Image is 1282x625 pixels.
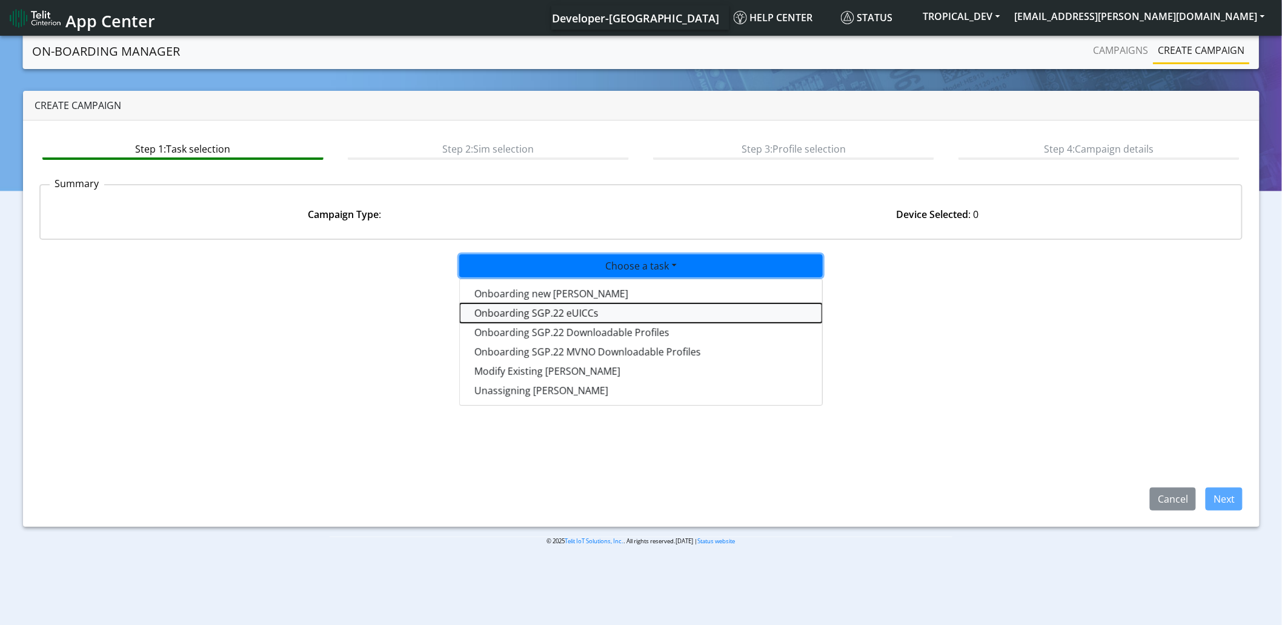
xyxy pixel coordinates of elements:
span: Developer-[GEOGRAPHIC_DATA] [552,11,720,25]
img: status.svg [841,11,854,24]
a: Status [836,5,916,30]
img: logo-telit-cinterion-gw-new.png [10,8,61,28]
img: knowledge.svg [734,11,747,24]
p: © 2025 . All rights reserved.[DATE] | [330,537,952,546]
div: : [48,207,641,222]
div: : 0 [641,207,1234,222]
a: Telit IoT Solutions, Inc. [565,537,624,545]
btn: Step 2: Sim selection [348,137,629,160]
a: Help center [729,5,836,30]
a: On-Boarding Manager [33,39,181,64]
button: Unassigning [PERSON_NAME] [460,381,822,400]
span: Help center [734,11,813,24]
p: Summary [50,176,104,191]
strong: Device Selected [897,208,969,221]
button: Onboarding new [PERSON_NAME] [460,284,822,303]
span: Status [841,11,893,24]
a: Your current platform instance [551,5,719,30]
button: Onboarding SGP.22 MVNO Downloadable Profiles [460,342,822,362]
button: TROPICAL_DEV [916,5,1008,27]
button: Next [1206,488,1243,511]
strong: Campaign Type [308,208,379,221]
a: App Center [10,5,153,31]
a: Campaigns [1089,38,1154,62]
button: Onboarding SGP.22 Downloadable Profiles [460,323,822,342]
btn: Step 4: Campaign details [958,137,1240,160]
button: Choose a task [459,254,823,277]
a: Create campaign [1154,38,1250,62]
button: Cancel [1150,488,1196,511]
button: Onboarding SGP.22 eUICCs [460,303,822,323]
button: [EMAIL_ADDRESS][PERSON_NAME][DOMAIN_NAME] [1008,5,1272,27]
btn: Step 3: Profile selection [653,137,934,160]
a: Status website [698,537,736,545]
btn: Step 1: Task selection [42,137,324,160]
div: Create campaign [23,91,1260,121]
span: App Center [65,10,155,32]
button: Modify Existing [PERSON_NAME] [460,362,822,381]
div: Choose a task [459,279,823,406]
